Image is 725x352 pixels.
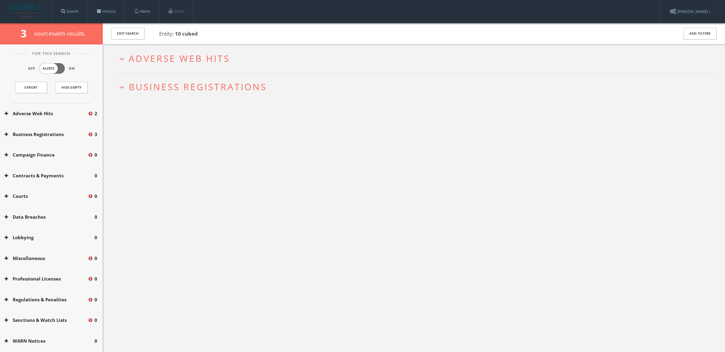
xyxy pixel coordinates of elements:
[95,234,97,241] span: 0
[95,317,97,324] span: 0
[95,255,97,262] span: 0
[5,338,95,344] button: WARN Notices
[159,30,198,37] span: Entity:
[95,172,97,179] span: 0
[95,338,97,344] span: 0
[5,296,88,303] button: Regulations & Penalties
[15,82,47,93] a: Export
[5,131,88,138] button: Business Registrations
[9,5,43,18] img: illumis
[118,83,126,91] i: expand_more
[95,296,97,303] span: 0
[111,28,144,40] button: Edit Search
[5,193,88,200] button: Courts
[118,55,126,63] i: expand_more
[683,28,717,40] button: Add Filters
[21,26,32,40] span: 3
[5,151,88,158] button: Campaign Finance
[95,110,97,117] span: 2
[34,30,85,37] span: source s with results
[95,131,97,138] span: 3
[56,82,88,93] button: Hide Empty
[118,82,714,92] button: expand_moreBusiness Registrations
[95,214,97,220] span: 0
[129,81,267,93] span: Business Registrations
[95,151,97,158] span: 0
[118,53,714,63] button: expand_moreAdverse Web Hits
[28,66,35,71] span: Off
[5,255,88,262] button: Miscellaneous
[5,234,95,241] button: Lobbying
[5,110,88,117] button: Adverse Web Hits
[129,52,230,65] span: Adverse Web Hits
[5,172,95,179] button: Contracts & Payments
[28,51,75,57] span: For This Search
[95,193,97,200] span: 0
[5,317,88,324] button: Sanctions & Watch Lists
[69,66,75,71] span: On
[5,214,95,220] button: Data Breaches
[175,30,198,37] b: 10 cubed
[5,275,88,282] button: Professional Licenses
[95,275,97,282] span: 0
